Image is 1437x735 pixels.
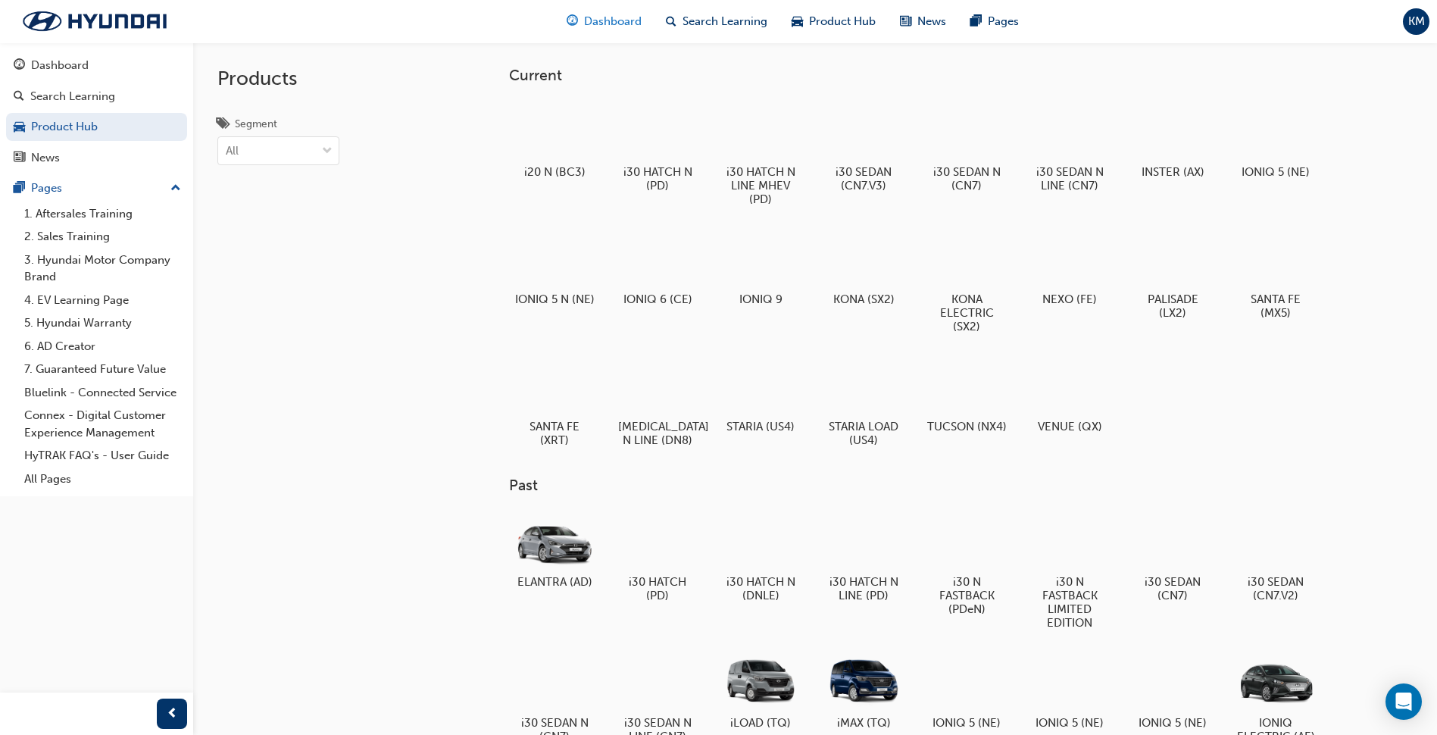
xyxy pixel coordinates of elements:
a: IONIQ 5 (NE) [1230,96,1321,184]
h5: IONIQ 6 (CE) [618,292,698,306]
h3: Past [509,477,1370,494]
a: i30 HATCH (PD) [612,507,703,608]
span: search-icon [666,12,676,31]
a: KONA ELECTRIC (SX2) [921,224,1012,339]
a: Connex - Digital Customer Experience Management [18,404,187,444]
span: Search Learning [683,13,767,30]
a: i30 HATCH N (DNLE) [715,507,806,608]
a: Search Learning [6,83,187,111]
a: i30 N FASTBACK LIMITED EDITION [1024,507,1115,636]
a: VENUE (QX) [1024,351,1115,439]
h5: i30 HATCH N LINE MHEV (PD) [721,165,801,206]
span: Dashboard [584,13,642,30]
h5: i30 HATCH N LINE (PD) [824,575,904,602]
img: Trak [8,5,182,37]
h5: i30 N FASTBACK (PDeN) [927,575,1007,616]
span: up-icon [170,179,181,199]
a: [MEDICAL_DATA] N LINE (DN8) [612,351,703,452]
h5: i30 SEDAN (CN7.V2) [1236,575,1316,602]
a: i30 SEDAN (CN7) [1127,507,1218,608]
a: KONA (SX2) [818,224,909,311]
a: i30 SEDAN N (CN7) [921,96,1012,198]
h5: ELANTRA (AD) [515,575,595,589]
h2: Products [217,67,339,91]
a: STARIA LOAD (US4) [818,351,909,452]
a: i20 N (BC3) [509,96,600,184]
a: Bluelink - Connected Service [18,381,187,405]
span: down-icon [322,142,333,161]
div: News [31,149,60,167]
a: IONIQ 9 [715,224,806,311]
button: DashboardSearch LearningProduct HubNews [6,48,187,174]
button: Pages [6,174,187,202]
span: Pages [988,13,1019,30]
span: News [917,13,946,30]
h5: VENUE (QX) [1030,420,1110,433]
a: i30 SEDAN (CN7.V2) [1230,507,1321,608]
h5: PALISADE (LX2) [1133,292,1213,320]
h5: NEXO (FE) [1030,292,1110,306]
span: news-icon [14,152,25,165]
h5: i30 HATCH (PD) [618,575,698,602]
div: Open Intercom Messenger [1385,683,1422,720]
h5: iLOAD (TQ) [721,716,801,730]
a: i30 SEDAN (CN7.V3) [818,96,909,198]
a: 2. Sales Training [18,225,187,249]
h5: STARIA LOAD (US4) [824,420,904,447]
h5: IONIQ 5 (NE) [927,716,1007,730]
h5: i30 SEDAN N (CN7) [927,165,1007,192]
div: Segment [235,117,277,132]
a: PALISADE (LX2) [1127,224,1218,325]
h5: TUCSON (NX4) [927,420,1007,433]
h5: i30 HATCH N (PD) [618,165,698,192]
a: IONIQ 6 (CE) [612,224,703,311]
a: i30 SEDAN N LINE (CN7) [1024,96,1115,198]
a: Product Hub [6,113,187,141]
span: news-icon [900,12,911,31]
h3: Current [509,67,1370,84]
a: guage-iconDashboard [554,6,654,37]
h5: i30 SEDAN (CN7.V3) [824,165,904,192]
a: SANTA FE (MX5) [1230,224,1321,325]
h5: i30 N FASTBACK LIMITED EDITION [1030,575,1110,630]
h5: INSTER (AX) [1133,165,1213,179]
a: 7. Guaranteed Future Value [18,358,187,381]
span: pages-icon [970,12,982,31]
a: 5. Hyundai Warranty [18,311,187,335]
a: 3. Hyundai Motor Company Brand [18,249,187,289]
h5: KONA ELECTRIC (SX2) [927,292,1007,333]
a: news-iconNews [888,6,958,37]
a: 4. EV Learning Page [18,289,187,312]
h5: iMAX (TQ) [824,716,904,730]
a: i30 HATCH N (PD) [612,96,703,198]
a: SANTA FE (XRT) [509,351,600,452]
span: car-icon [792,12,803,31]
h5: IONIQ 9 [721,292,801,306]
div: All [226,142,239,160]
a: NEXO (FE) [1024,224,1115,311]
span: guage-icon [14,59,25,73]
a: HyTRAK FAQ's - User Guide [18,444,187,468]
a: 6. AD Creator [18,335,187,358]
h5: IONIQ 5 (NE) [1236,165,1316,179]
span: KM [1408,13,1425,30]
a: STARIA (US4) [715,351,806,439]
a: i30 HATCH N LINE MHEV (PD) [715,96,806,211]
a: 1. Aftersales Training [18,202,187,226]
span: prev-icon [167,705,178,724]
a: pages-iconPages [958,6,1031,37]
a: i30 HATCH N LINE (PD) [818,507,909,608]
a: News [6,144,187,172]
a: IONIQ 5 N (NE) [509,224,600,311]
span: Product Hub [809,13,876,30]
h5: IONIQ 5 N (NE) [515,292,595,306]
a: TUCSON (NX4) [921,351,1012,439]
a: car-iconProduct Hub [779,6,888,37]
h5: i20 N (BC3) [515,165,595,179]
h5: i30 SEDAN N LINE (CN7) [1030,165,1110,192]
a: All Pages [18,468,187,491]
div: Pages [31,180,62,197]
span: pages-icon [14,182,25,195]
